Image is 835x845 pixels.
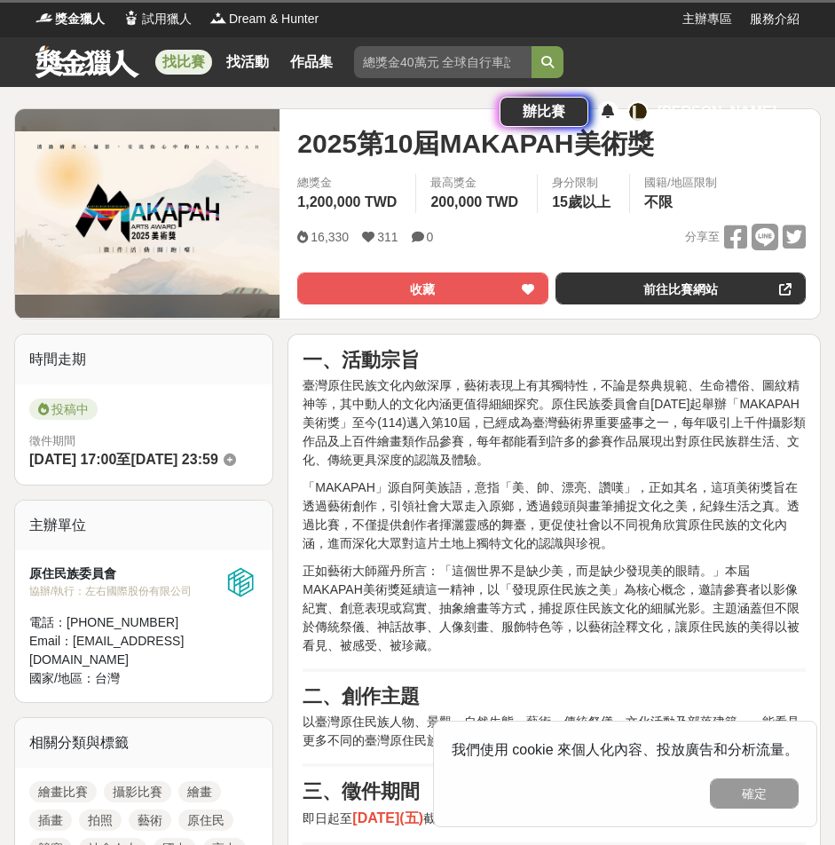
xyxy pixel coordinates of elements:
a: Logo試用獵人 [122,10,192,28]
span: 總獎金 [297,174,401,192]
span: 200,000 TWD [430,194,518,209]
a: 找活動 [219,50,276,75]
img: Cover Image [15,131,280,295]
span: 試用獵人 [142,10,192,28]
span: 獎金獵人 [55,10,105,28]
span: [DATE] 23:59 [130,452,217,467]
div: 協辦/執行： 左右國際股份有限公司 [29,583,223,599]
div: 主辦單位 [15,501,272,550]
input: 總獎金40萬元 全球自行車設計比賽 [354,46,532,78]
div: 原住民族委員會 [29,565,223,583]
a: 前往比賽網站 [555,272,806,304]
strong: [DATE](五) [352,810,423,825]
div: L [627,101,649,122]
img: Logo [209,9,227,27]
span: 1,200,000 TWD [297,194,397,209]
a: 主辦專區 [682,10,732,28]
span: Dream & Hunter [229,10,319,28]
span: 「MAKAPAH」源自阿美族語，意指「美、帥、漂亮、讚嘆」，正如其名，這項美術獎旨在透過藝術創作，引領社會大眾走入原鄉，透過鏡頭與畫筆捕捉文化之美，紀錄生活之真。透過比賽，不僅提供創作者揮灑靈感... [303,480,800,550]
a: 辦比賽 [500,97,588,127]
div: [PERSON_NAME] [658,101,776,122]
span: 15歲以上 [552,194,610,209]
strong: 二、創作主題 [303,685,420,707]
p: 即日起至 截止（以郵戳為憑）。 [303,808,806,829]
span: 0 [427,230,434,244]
span: 2025第10屆MAKAPAH美術獎 [297,123,653,163]
p: 以臺灣原住民族人物、景觀、自然生態、藝術、傳統祭儀、文化活動及部落建築……能看見更多不同的臺灣原住民族文化之美，且能傳達原住民族的精神與文化意涵為主軸。 [303,713,806,750]
div: 時間走期 [15,335,272,384]
a: 找比賽 [155,50,212,75]
span: 台灣 [95,671,120,685]
span: 不限 [644,194,673,209]
button: 確定 [710,778,799,809]
span: [DATE] 17:00 [29,452,116,467]
span: 徵件期間 [29,434,75,447]
span: 311 [377,230,398,244]
div: Email： [EMAIL_ADDRESS][DOMAIN_NAME] [29,632,223,669]
a: 原住民 [178,809,233,831]
a: 服務介紹 [750,10,800,28]
span: 分享至 [685,224,720,250]
img: Logo [35,9,53,27]
span: 臺灣原住民族文化內斂深厚，藝術表現上有其獨特性，不論是祭典規範、生命禮俗、圖紋精神等，其中動人的文化內涵更值得細細探究。原住民族委員會自[DATE]起舉辦「MAKAPAH美術獎」至今(114)邁... [303,378,805,467]
span: 我們使用 cookie 來個人化內容、投放廣告和分析流量。 [452,742,799,757]
span: 至 [116,452,130,467]
a: 繪畫比賽 [29,781,97,802]
a: Logo獎金獵人 [35,10,105,28]
div: 身分限制 [552,174,615,192]
a: 拍照 [79,809,122,831]
div: 相關分類與標籤 [15,718,272,768]
span: 正如藝術大師羅丹所言：「這個世界不是缺少美，而是缺少發現美的眼睛。」本屆MAKAPAH美術獎延續這一精神，以「發現原住民族之美」為核心概念，邀請參賽者以影像紀實、創意表現或寫實、抽象繪畫等方式，... [303,564,800,652]
strong: 一、活動宗旨 [303,349,420,371]
span: 國家/地區： [29,671,95,685]
button: 收藏 [297,272,547,304]
a: 作品集 [283,50,340,75]
img: Logo [122,9,140,27]
span: 投稿中 [29,399,98,420]
a: 藝術 [129,809,171,831]
strong: 三、徵件期間 [303,780,420,802]
div: 國籍/地區限制 [644,174,717,192]
div: 電話： [PHONE_NUMBER] [29,613,223,632]
a: 攝影比賽 [104,781,171,802]
span: 最高獎金 [430,174,523,192]
span: 16,330 [311,230,349,244]
a: LogoDream & Hunter [209,10,319,28]
a: 插畫 [29,809,72,831]
a: 繪畫 [178,781,221,802]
